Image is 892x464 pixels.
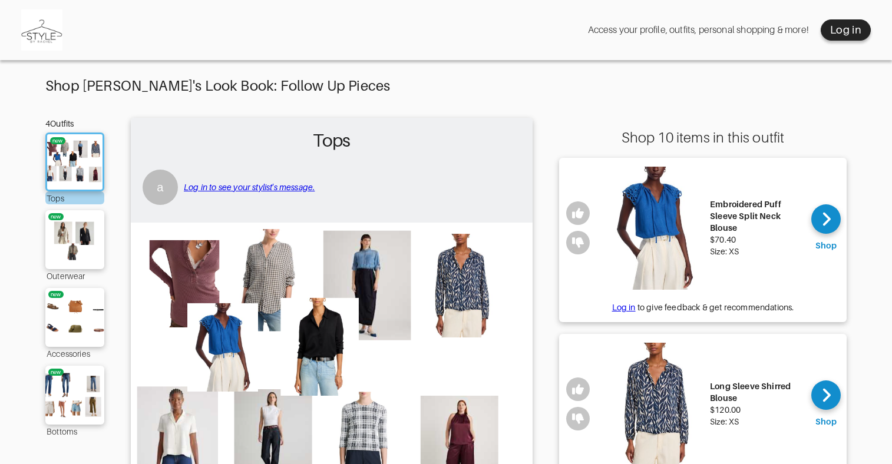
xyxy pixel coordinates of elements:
[51,291,61,298] div: new
[710,380,802,404] div: Long Sleeve Shirred Blouse
[830,23,861,37] div: Log in
[44,140,105,184] img: Outfit Tops
[45,78,847,94] div: Shop [PERSON_NAME]'s Look Book: Follow Up Pieces
[137,124,527,158] h2: Tops
[710,198,802,234] div: Embroidered Puff Sleeve Split Neck Blouse
[559,130,847,146] div: Shop 10 items in this outfit
[710,234,802,246] div: $70.40
[41,372,108,419] img: Outfit Bottoms
[811,204,841,251] a: Shop
[45,118,104,130] div: 4 Outfits
[710,246,802,257] div: Size: XS
[559,301,847,313] div: to give feedback & get recommendations.
[612,303,636,312] a: Log in
[41,216,108,263] img: Outfit Outerwear
[815,240,837,251] div: Shop
[184,183,315,192] a: Log in to see your stylist's message.
[606,167,704,290] img: Embroidered Puff Sleeve Split Neck Blouse
[41,294,108,341] img: Outfit Accessories
[710,416,802,427] div: Size: XS
[143,170,178,205] div: a
[45,269,104,282] div: Outerwear
[51,369,61,376] div: new
[21,9,62,51] img: Style by Rachel logo
[815,416,837,427] div: Shop
[821,19,871,41] button: Log in
[588,24,809,36] div: Access your profile, outfits, personal shopping & more!
[45,191,104,204] div: Tops
[51,213,61,220] div: new
[45,347,104,360] div: Accessories
[45,425,104,438] div: Bottoms
[52,137,63,144] div: new
[710,404,802,416] div: $120.00
[811,380,841,427] a: Shop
